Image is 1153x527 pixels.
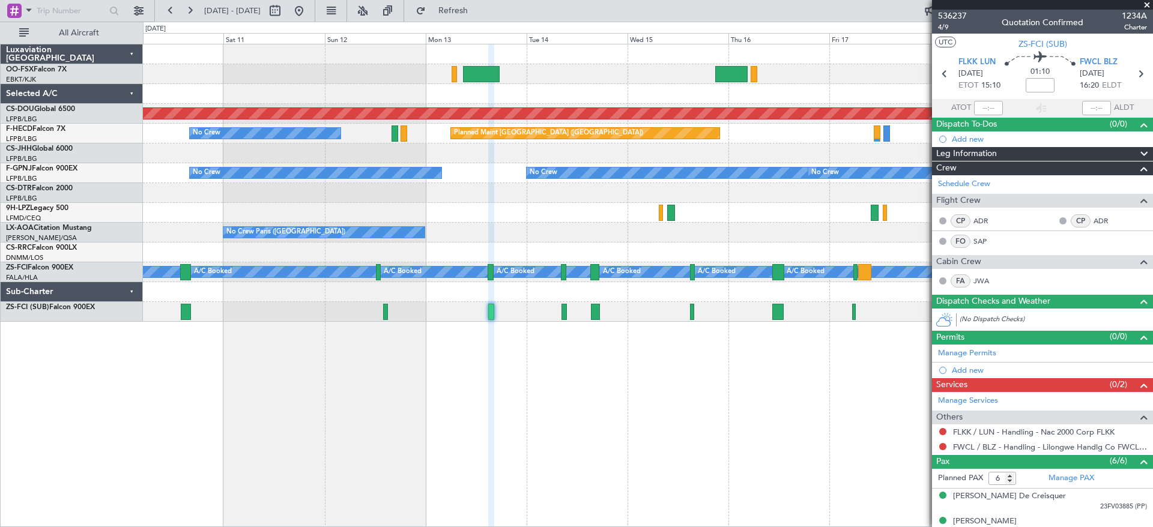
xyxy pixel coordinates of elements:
a: EBKT/KJK [6,75,36,84]
div: [DATE] [145,24,166,34]
div: FO [951,235,970,248]
a: Manage Services [938,395,998,407]
a: SAP [973,236,1000,247]
a: CS-RRCFalcon 900LX [6,244,77,251]
span: LX-AOA [6,224,34,232]
div: No Crew [811,164,839,182]
div: (No Dispatch Checks) [960,315,1153,327]
a: FALA/HLA [6,273,38,282]
div: Add new [952,365,1147,375]
button: Refresh [410,1,482,20]
div: [PERSON_NAME] De Creisquer [953,490,1066,502]
span: 9H-LPZ [6,205,30,212]
a: Schedule Crew [938,178,990,190]
span: ZS-FCI [6,264,28,271]
div: Sun 12 [325,33,426,44]
a: [PERSON_NAME]/QSA [6,233,77,242]
div: Thu 16 [728,33,829,44]
a: LFPB/LBG [6,134,37,143]
button: All Aircraft [13,23,130,43]
span: CS-DOU [6,106,34,113]
span: F-HECD [6,125,32,133]
span: ETOT [958,80,978,92]
a: ADR [973,215,1000,226]
span: ZS-FCI (SUB) [6,304,49,311]
div: Wed 15 [628,33,728,44]
span: Dispatch To-Dos [936,118,997,131]
span: ZS-FCI (SUB) [1018,38,1067,50]
span: ALDT [1114,102,1134,114]
div: A/C Booked [497,263,534,281]
span: Crew [936,161,957,175]
span: 16:20 [1080,80,1099,92]
a: F-GPNJFalcon 900EX [6,165,77,172]
a: LFPB/LBG [6,194,37,203]
span: 536237 [938,10,967,22]
a: CS-DOUGlobal 6500 [6,106,75,113]
span: OO-FSX [6,66,34,73]
span: [DATE] - [DATE] [204,5,261,16]
span: Services [936,378,967,392]
div: No Crew [193,124,220,142]
span: [DATE] [958,68,983,80]
span: FWCL BLZ [1080,56,1118,68]
span: ELDT [1102,80,1121,92]
div: Mon 13 [426,33,527,44]
a: FWCL / BLZ - Handling - Lilongwe Handlg Co FWCL / BLZ [953,442,1147,452]
div: A/C Booked [194,263,232,281]
div: Tue 14 [527,33,628,44]
span: F-GPNJ [6,165,32,172]
div: Sat 18 [930,33,1031,44]
span: CS-DTR [6,185,32,192]
span: (0/2) [1110,378,1127,391]
span: Charter [1122,22,1147,32]
div: No Crew [530,164,557,182]
label: Planned PAX [938,472,983,484]
div: A/C Booked [787,263,825,281]
div: FA [951,274,970,288]
a: LFPB/LBG [6,154,37,163]
a: CS-JHHGlobal 6000 [6,145,73,152]
span: All Aircraft [31,29,127,37]
div: A/C Booked [384,263,422,281]
a: 9H-LPZLegacy 500 [6,205,68,212]
a: ZS-FCI (SUB)Falcon 900EX [6,304,95,311]
input: --:-- [974,101,1003,115]
a: FLKK / LUN - Handling - Nac 2000 Corp FLKK [953,427,1115,437]
div: Planned Maint [GEOGRAPHIC_DATA] ([GEOGRAPHIC_DATA]) [454,124,643,142]
span: 1234A [1122,10,1147,22]
div: Add new [952,134,1147,144]
span: Permits [936,331,964,345]
span: 15:10 [981,80,1000,92]
span: 23FV03885 (PP) [1100,502,1147,512]
a: ZS-FCIFalcon 900EX [6,264,73,271]
div: Quotation Confirmed [1002,16,1083,29]
div: No Crew Paris ([GEOGRAPHIC_DATA]) [226,223,345,241]
a: Manage PAX [1049,472,1094,484]
a: CS-DTRFalcon 2000 [6,185,73,192]
a: JWA [973,276,1000,286]
input: Trip Number [37,2,106,20]
a: Manage Permits [938,348,996,360]
a: LFPB/LBG [6,174,37,183]
span: CS-JHH [6,145,32,152]
span: Leg Information [936,147,997,161]
a: F-HECDFalcon 7X [6,125,65,133]
span: (0/0) [1110,330,1127,343]
span: 01:10 [1030,66,1050,78]
a: OO-FSXFalcon 7X [6,66,67,73]
a: DNMM/LOS [6,253,43,262]
a: LFMD/CEQ [6,214,41,223]
span: ATOT [951,102,971,114]
a: LX-AOACitation Mustang [6,224,92,232]
span: Refresh [428,7,479,15]
span: [DATE] [1080,68,1104,80]
div: Fri 17 [829,33,930,44]
span: FLKK LUN [958,56,996,68]
div: No Crew [193,164,220,182]
span: (0/0) [1110,118,1127,130]
span: Cabin Crew [936,255,981,269]
div: A/C Booked [698,263,736,281]
div: CP [951,214,970,227]
span: Flight Crew [936,194,981,208]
